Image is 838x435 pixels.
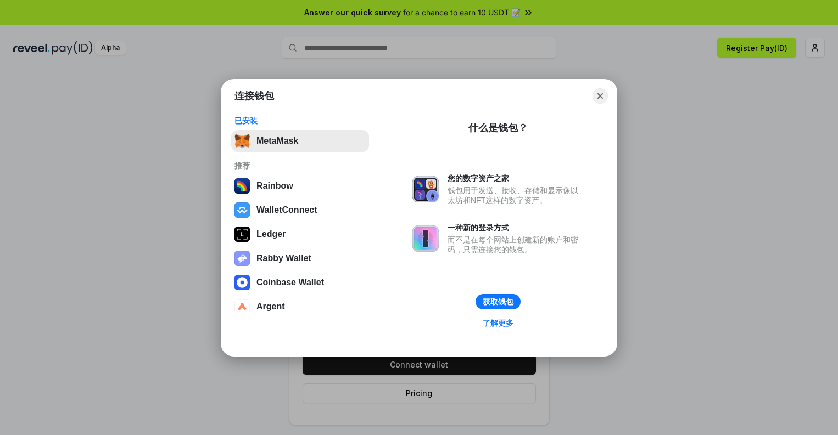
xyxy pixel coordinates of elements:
div: 获取钱包 [483,297,513,307]
button: WalletConnect [231,199,369,221]
div: 什么是钱包？ [468,121,528,134]
a: 了解更多 [476,316,520,330]
img: svg+xml,%3Csvg%20xmlns%3D%22http%3A%2F%2Fwww.w3.org%2F2000%2Fsvg%22%20fill%3D%22none%22%20viewBox... [234,251,250,266]
div: Argent [256,302,285,312]
button: Close [593,88,608,104]
div: 了解更多 [483,318,513,328]
button: Argent [231,296,369,318]
div: Ledger [256,229,286,239]
h1: 连接钱包 [234,89,274,103]
button: Ledger [231,223,369,245]
div: 而不是在每个网站上创建新的账户和密码，只需连接您的钱包。 [448,235,584,255]
button: Rainbow [231,175,369,197]
div: MetaMask [256,136,298,146]
div: Rabby Wallet [256,253,311,263]
div: Rainbow [256,181,293,191]
img: svg+xml,%3Csvg%20width%3D%22120%22%20height%3D%22120%22%20viewBox%3D%220%200%20120%20120%22%20fil... [234,178,250,194]
div: 您的数字资产之家 [448,173,584,183]
img: svg+xml,%3Csvg%20width%3D%2228%22%20height%3D%2228%22%20viewBox%3D%220%200%2028%2028%22%20fill%3D... [234,202,250,218]
img: svg+xml,%3Csvg%20xmlns%3D%22http%3A%2F%2Fwww.w3.org%2F2000%2Fsvg%22%20fill%3D%22none%22%20viewBox... [412,176,439,202]
img: svg+xml,%3Csvg%20fill%3D%22none%22%20height%3D%2233%22%20viewBox%3D%220%200%2035%2033%22%20width%... [234,133,250,149]
div: Coinbase Wallet [256,278,324,287]
img: svg+xml,%3Csvg%20width%3D%2228%22%20height%3D%2228%22%20viewBox%3D%220%200%2028%2028%22%20fill%3D... [234,299,250,314]
button: Rabby Wallet [231,247,369,269]
button: MetaMask [231,130,369,152]
div: 已安装 [234,116,366,126]
img: svg+xml,%3Csvg%20xmlns%3D%22http%3A%2F%2Fwww.w3.org%2F2000%2Fsvg%22%20fill%3D%22none%22%20viewBox... [412,225,439,252]
div: 钱包用于发送、接收、存储和显示像以太坊和NFT这样的数字资产。 [448,185,584,205]
div: WalletConnect [256,205,317,215]
button: Coinbase Wallet [231,272,369,293]
div: 推荐 [234,161,366,171]
img: svg+xml,%3Csvg%20width%3D%2228%22%20height%3D%2228%22%20viewBox%3D%220%200%2028%2028%22%20fill%3D... [234,275,250,290]
button: 获取钱包 [476,294,521,309]
img: svg+xml,%3Csvg%20xmlns%3D%22http%3A%2F%2Fwww.w3.org%2F2000%2Fsvg%22%20width%3D%2228%22%20height%3... [234,227,250,242]
div: 一种新的登录方式 [448,223,584,233]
